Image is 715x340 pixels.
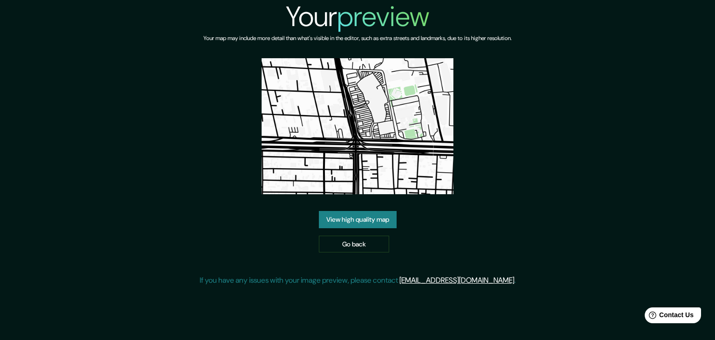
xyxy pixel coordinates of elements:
[319,236,389,253] a: Go back
[203,34,512,43] h6: Your map may include more detail than what's visible in the editor, such as extra streets and lan...
[319,211,397,228] a: View high quality map
[399,275,514,285] a: [EMAIL_ADDRESS][DOMAIN_NAME]
[200,275,516,286] p: If you have any issues with your image preview, please contact .
[632,304,705,330] iframe: Help widget launcher
[262,58,453,194] img: created-map-preview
